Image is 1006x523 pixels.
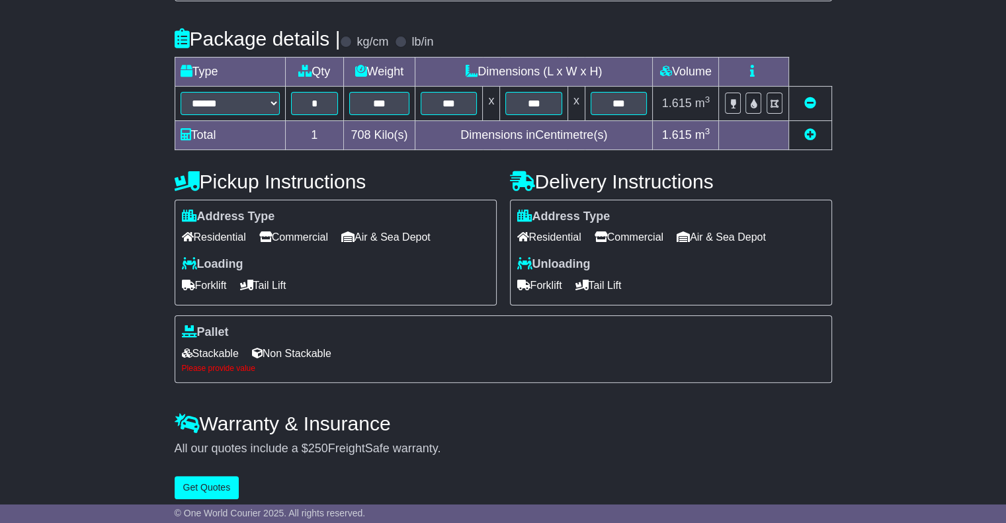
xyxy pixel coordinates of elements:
[182,343,239,364] span: Stackable
[575,275,622,296] span: Tail Lift
[517,227,581,247] span: Residential
[175,171,497,192] h4: Pickup Instructions
[517,257,591,272] label: Unloading
[517,275,562,296] span: Forklift
[285,57,343,86] td: Qty
[182,210,275,224] label: Address Type
[182,257,243,272] label: Loading
[259,227,328,247] span: Commercial
[653,57,719,86] td: Volume
[510,171,832,192] h4: Delivery Instructions
[415,57,652,86] td: Dimensions (L x W x H)
[705,126,710,136] sup: 3
[695,97,710,110] span: m
[285,120,343,149] td: 1
[695,128,710,141] span: m
[411,35,433,50] label: lb/in
[804,128,816,141] a: Add new item
[175,28,341,50] h4: Package details |
[415,120,652,149] td: Dimensions in Centimetre(s)
[175,413,832,434] h4: Warranty & Insurance
[343,120,415,149] td: Kilo(s)
[705,95,710,104] sup: 3
[175,476,239,499] button: Get Quotes
[175,442,832,456] div: All our quotes include a $ FreightSafe warranty.
[182,325,229,340] label: Pallet
[517,210,610,224] label: Address Type
[567,86,585,120] td: x
[351,128,370,141] span: 708
[662,128,692,141] span: 1.615
[175,120,285,149] td: Total
[595,227,663,247] span: Commercial
[175,57,285,86] td: Type
[356,35,388,50] label: kg/cm
[677,227,766,247] span: Air & Sea Depot
[240,275,286,296] span: Tail Lift
[182,364,825,373] div: Please provide value
[308,442,328,455] span: 250
[252,343,331,364] span: Non Stackable
[341,227,431,247] span: Air & Sea Depot
[343,57,415,86] td: Weight
[182,227,246,247] span: Residential
[483,86,500,120] td: x
[175,508,366,518] span: © One World Courier 2025. All rights reserved.
[182,275,227,296] span: Forklift
[662,97,692,110] span: 1.615
[804,97,816,110] a: Remove this item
